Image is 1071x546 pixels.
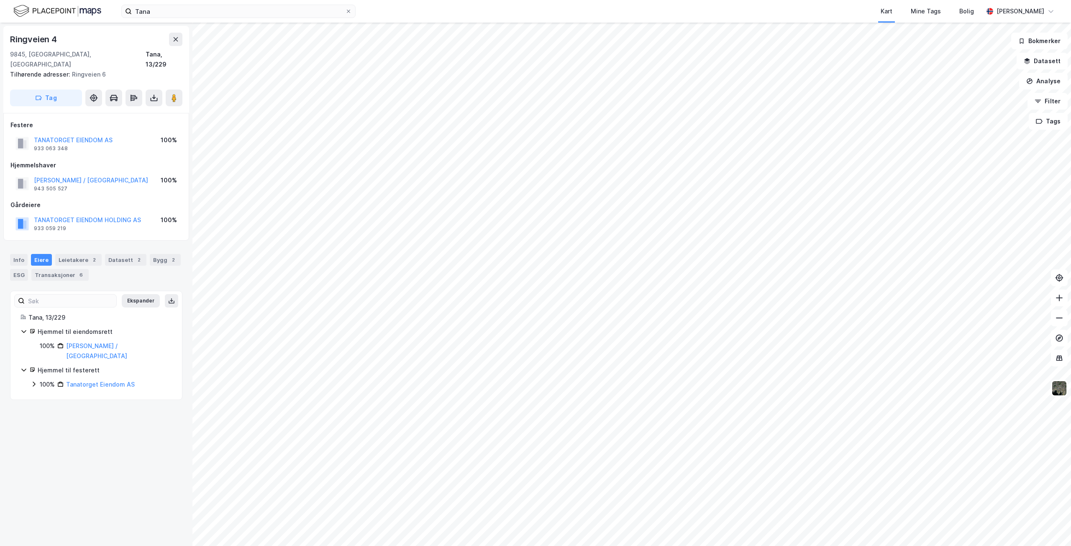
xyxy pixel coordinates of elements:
[161,215,177,225] div: 100%
[150,254,181,266] div: Bygg
[10,254,28,266] div: Info
[135,256,143,264] div: 2
[28,313,172,323] div: Tana, 13/229
[10,160,182,170] div: Hjemmelshaver
[90,256,98,264] div: 2
[997,6,1044,16] div: [PERSON_NAME]
[10,71,72,78] span: Tilhørende adresser:
[40,341,55,351] div: 100%
[1017,53,1068,69] button: Datasett
[34,145,68,152] div: 933 063 348
[10,69,176,79] div: Ringveien 6
[1051,380,1067,396] img: 9k=
[1027,93,1068,110] button: Filter
[40,379,55,390] div: 100%
[122,294,160,308] button: Ekspander
[1019,73,1068,90] button: Analyse
[10,49,146,69] div: 9845, [GEOGRAPHIC_DATA], [GEOGRAPHIC_DATA]
[34,185,67,192] div: 943 505 527
[66,342,127,359] a: [PERSON_NAME] / [GEOGRAPHIC_DATA]
[10,269,28,281] div: ESG
[31,269,89,281] div: Transaksjoner
[911,6,941,16] div: Mine Tags
[161,135,177,145] div: 100%
[38,365,172,375] div: Hjemmel til festerett
[77,271,85,279] div: 6
[66,381,135,388] a: Tanatorget Eiendom AS
[1011,33,1068,49] button: Bokmerker
[13,4,101,18] img: logo.f888ab2527a4732fd821a326f86c7f29.svg
[881,6,892,16] div: Kart
[55,254,102,266] div: Leietakere
[959,6,974,16] div: Bolig
[1029,506,1071,546] div: Kontrollprogram for chat
[10,90,82,106] button: Tag
[10,120,182,130] div: Festere
[10,200,182,210] div: Gårdeiere
[25,295,116,307] input: Søk
[132,5,345,18] input: Søk på adresse, matrikkel, gårdeiere, leietakere eller personer
[31,254,52,266] div: Eiere
[146,49,182,69] div: Tana, 13/229
[105,254,146,266] div: Datasett
[34,225,66,232] div: 933 059 219
[1029,113,1068,130] button: Tags
[1029,506,1071,546] iframe: Chat Widget
[38,327,172,337] div: Hjemmel til eiendomsrett
[161,175,177,185] div: 100%
[169,256,177,264] div: 2
[10,33,59,46] div: Ringveien 4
